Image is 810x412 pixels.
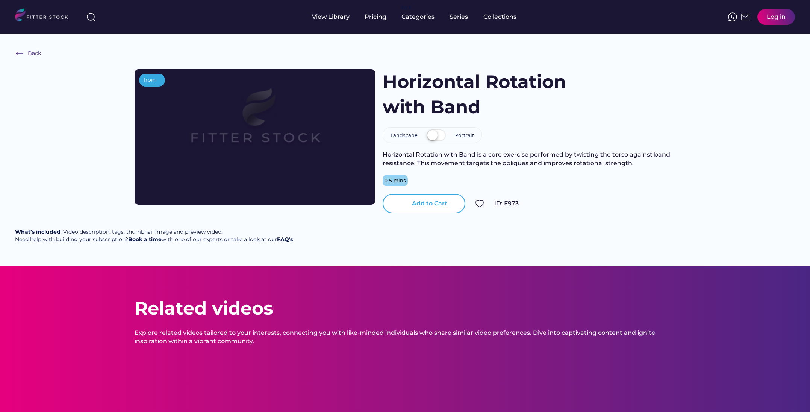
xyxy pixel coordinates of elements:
[312,13,350,21] div: View Library
[277,236,293,243] a: FAQ's
[15,228,293,243] div: : Video description, tags, thumbnail image and preview video. Need help with building your subscr...
[767,13,786,21] div: Log in
[385,177,406,184] div: 0.5 mins
[391,132,418,139] div: Landscape
[15,49,24,58] img: Frame%20%286%29.svg
[728,12,737,21] img: meteor-icons_whatsapp%20%281%29.svg
[128,236,162,243] a: Book a time
[135,329,676,346] div: Explore related videos tailored to your interests, connecting you with like-minded individuals wh...
[383,69,603,120] h1: Horizontal Rotation with Band
[455,132,474,139] div: Portrait
[144,76,157,84] div: from
[401,4,411,11] div: fvck
[412,199,447,208] div: Add to Cart
[400,199,409,208] button: shopping_cart
[383,151,676,167] div: Horizontal Rotation with Band is a core exercise performed by twisting the torso against band res...
[741,12,750,21] img: Frame%2051.svg
[494,199,676,208] div: ID: F973
[15,8,74,24] img: LOGO.svg
[401,13,435,21] div: Categories
[86,12,95,21] img: search-normal%203.svg
[135,296,273,321] div: Related videos
[475,199,484,208] img: Group%201000002324.svg
[365,13,386,21] div: Pricing
[450,13,468,21] div: Series
[483,13,516,21] div: Collections
[159,69,351,178] img: Frame%2079%20%281%29.svg
[15,228,61,235] strong: What’s included
[28,50,41,57] div: Back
